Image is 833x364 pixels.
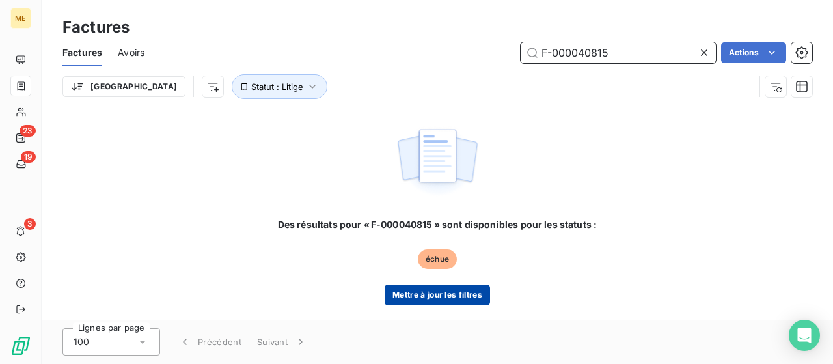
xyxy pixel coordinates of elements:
[118,46,144,59] span: Avoirs
[721,42,786,63] button: Actions
[74,335,89,348] span: 100
[521,42,716,63] input: Rechercher
[10,335,31,356] img: Logo LeanPay
[278,218,597,231] span: Des résultats pour « F-000040815 » sont disponibles pour les statuts :
[249,328,315,356] button: Suivant
[21,151,36,163] span: 19
[232,74,327,99] button: Statut : Litige
[251,81,303,92] span: Statut : Litige
[396,122,479,203] img: empty state
[62,76,185,97] button: [GEOGRAPHIC_DATA]
[24,218,36,230] span: 3
[20,125,36,137] span: 23
[62,46,102,59] span: Factures
[10,8,31,29] div: ME
[171,328,249,356] button: Précédent
[418,249,457,269] span: échue
[789,320,820,351] div: Open Intercom Messenger
[62,16,130,39] h3: Factures
[385,285,490,305] button: Mettre à jour les filtres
